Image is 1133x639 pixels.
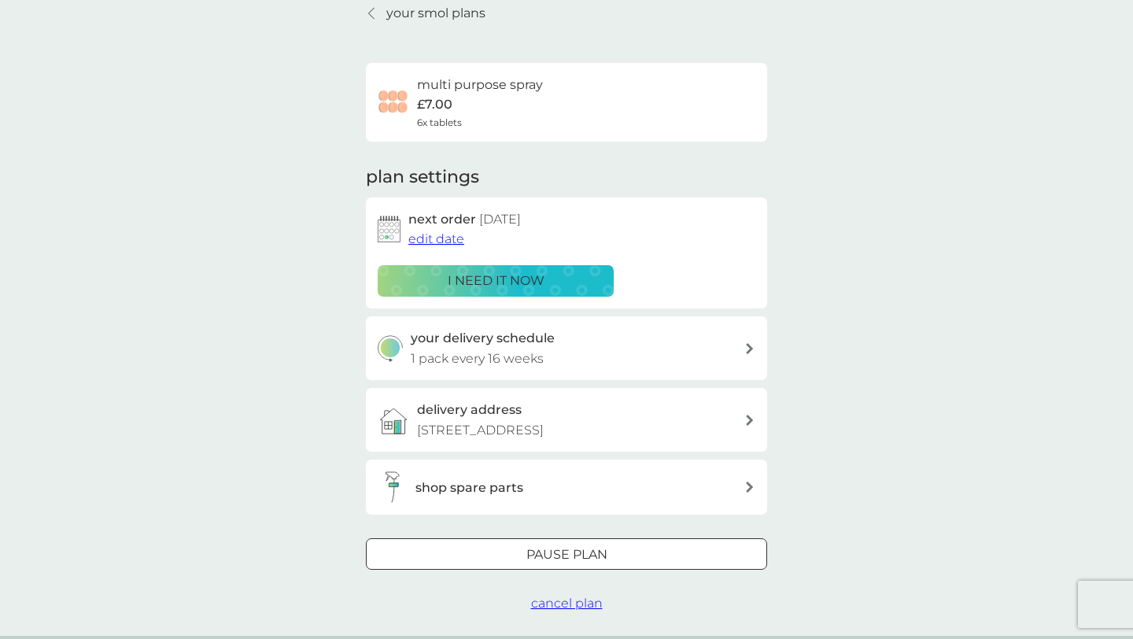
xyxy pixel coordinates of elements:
p: i need it now [448,271,544,291]
h3: delivery address [417,400,522,420]
span: cancel plan [531,596,603,611]
h6: multi purpose spray [417,75,543,95]
button: shop spare parts [366,460,767,515]
p: your smol plans [386,3,485,24]
a: delivery address[STREET_ADDRESS] [366,388,767,452]
button: edit date [408,229,464,249]
h2: next order [408,209,521,230]
span: 6x tablets [417,115,462,130]
span: [DATE] [479,212,521,227]
h2: plan settings [366,165,479,190]
img: multi purpose spray [378,87,409,118]
h3: your delivery schedule [411,328,555,349]
button: your delivery schedule1 pack every 16 weeks [366,316,767,380]
button: cancel plan [531,593,603,614]
p: 1 pack every 16 weeks [411,349,544,369]
span: edit date [408,231,464,246]
a: your smol plans [366,3,485,24]
p: [STREET_ADDRESS] [417,420,544,441]
button: i need it now [378,265,614,297]
h3: shop spare parts [415,478,523,498]
p: £7.00 [417,94,452,115]
p: Pause plan [526,545,607,565]
button: Pause plan [366,538,767,570]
